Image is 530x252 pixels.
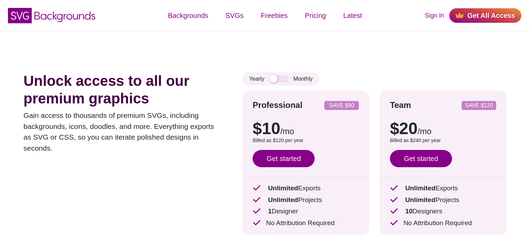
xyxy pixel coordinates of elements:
[327,103,356,108] p: SAVE $60
[253,183,359,193] p: Exports
[23,110,222,153] p: Gain access to thousands of premium SVGs, including backgrounds, icons, doodles, and more. Everyt...
[217,5,252,26] a: SVGs
[159,5,217,26] a: Backgrounds
[390,120,496,137] p: $20
[296,5,335,26] a: Pricing
[390,137,496,144] p: Billed as $240 per year
[405,208,412,215] strong: 10
[280,127,294,136] span: /mo
[253,150,315,167] a: Get started
[253,100,302,110] strong: Professional
[335,5,371,26] a: Latest
[390,100,411,110] strong: Team
[464,103,493,108] p: SAVE $120
[390,195,496,205] p: Projects
[449,8,521,23] a: Get All Access
[253,206,359,216] p: Designer
[390,206,496,216] p: Designers
[242,72,320,85] div: Yearly Monthly
[253,137,359,144] p: Billed as $120 per year
[425,11,444,20] a: Sign In
[253,120,359,137] p: $10
[253,195,359,205] p: Projects
[252,5,296,26] a: Freebies
[268,208,272,215] strong: 1
[253,218,359,228] p: No Attribution Required
[405,196,435,203] strong: Unlimited
[390,183,496,193] p: Exports
[418,127,431,136] span: /mo
[268,196,298,203] strong: Unlimited
[268,184,298,192] strong: Unlimited
[390,218,496,228] p: No Attribution Required
[405,184,435,192] strong: Unlimited
[390,150,452,167] a: Get started
[23,72,222,107] h1: Unlock access to all our premium graphics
